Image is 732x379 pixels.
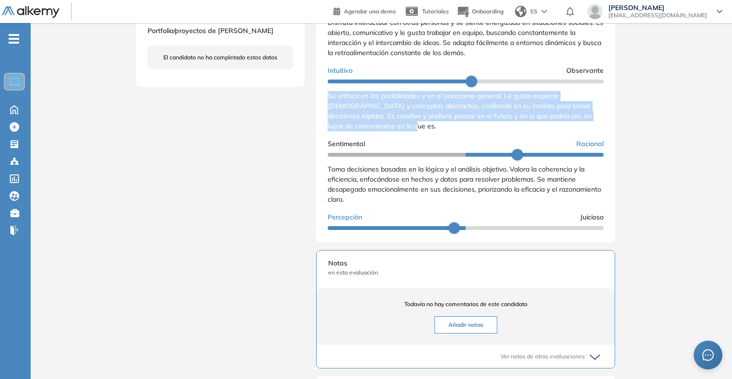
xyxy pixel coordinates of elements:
[472,8,503,15] span: Onboarding
[501,352,585,361] span: Ver notas de otras evaluaciones
[2,6,59,18] img: Logo
[163,53,277,62] span: El candidato no ha completado estos datos
[328,258,603,268] span: Notas
[328,92,592,130] span: Se enfoca en las posibilidades y en el panorama general. Le gusta explorar [DEMOGRAPHIC_DATA] y c...
[435,316,497,333] button: Añadir notas
[328,139,365,149] span: Sentimental
[328,212,362,222] span: Percepción
[566,66,604,76] span: Observante
[530,7,538,16] span: ES
[580,212,604,222] span: Juicioso
[148,26,274,35] span: Portfolio/proyectos de [PERSON_NAME]
[457,1,503,22] button: Onboarding
[344,8,396,15] span: Agendar una demo
[9,38,19,40] i: -
[333,5,396,16] a: Agendar una demo
[608,4,707,11] span: [PERSON_NAME]
[702,349,714,361] span: message
[576,139,604,149] span: Racional
[608,11,707,19] span: [EMAIL_ADDRESS][DOMAIN_NAME]
[328,66,353,76] span: Intuitivo
[541,10,547,13] img: arrow
[328,300,603,309] span: Todavía no hay comentarios de este candidato
[328,165,601,204] span: Toma decisiones basadas en la lógica y el análisis objetivo. Valora la coherencia y la eficiencia...
[515,6,526,17] img: world
[422,8,449,15] span: Tutoriales
[328,268,603,277] span: en esta evaluación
